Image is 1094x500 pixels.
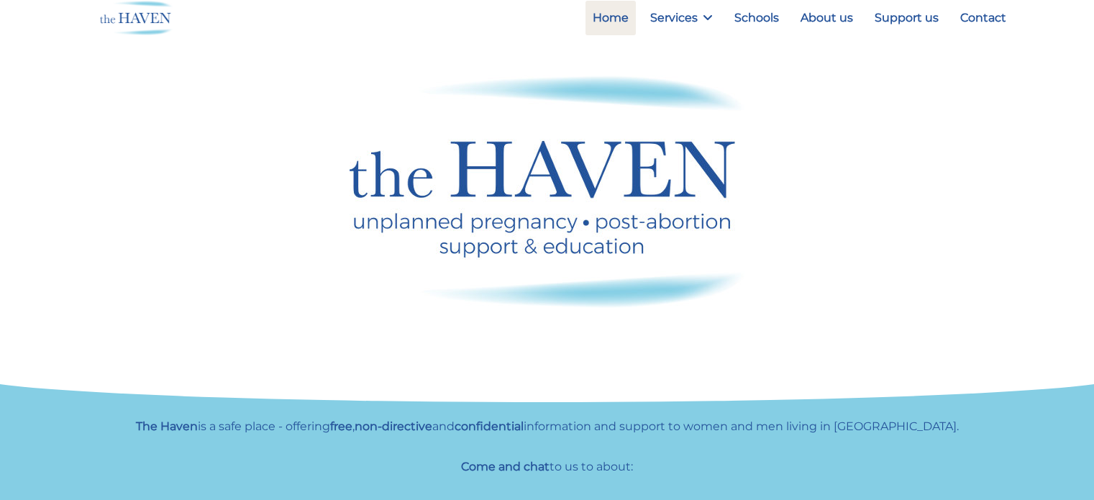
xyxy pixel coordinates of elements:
[455,419,524,433] strong: confidential
[330,419,352,433] strong: free
[643,1,720,35] a: Services
[461,460,550,473] strong: Come and chat
[793,1,860,35] a: About us
[867,1,946,35] a: Support us
[585,1,636,35] a: Home
[953,1,1013,35] a: Contact
[136,419,198,433] strong: The Haven
[727,1,786,35] a: Schools
[355,419,432,433] strong: non-directive
[350,76,745,308] img: Haven logo - unplanned pregnancy, post abortion support and education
